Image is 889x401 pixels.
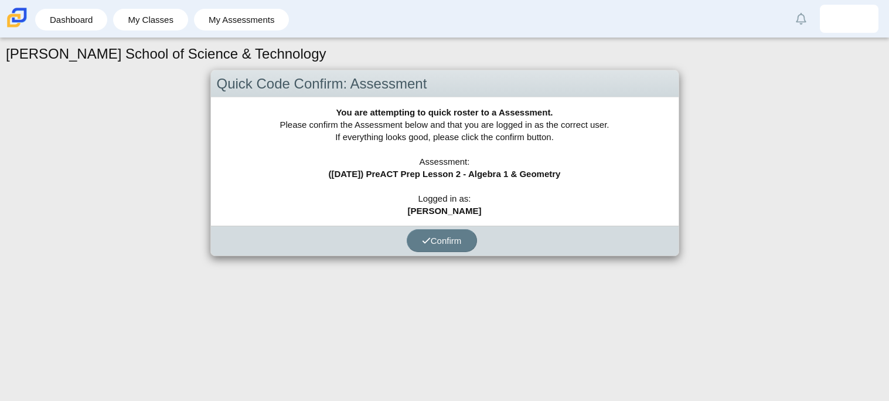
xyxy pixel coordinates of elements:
div: Quick Code Confirm: Assessment [211,70,679,98]
h1: [PERSON_NAME] School of Science & Technology [6,44,326,64]
a: Carmen School of Science & Technology [5,22,29,32]
button: Confirm [407,229,477,252]
a: My Assessments [200,9,284,30]
span: Confirm [422,236,462,246]
b: [PERSON_NAME] [408,206,482,216]
b: You are attempting to quick roster to a Assessment. [336,107,553,117]
img: Carmen School of Science & Technology [5,5,29,30]
a: kayla.baker.Tb0A88 [820,5,878,33]
b: ([DATE]) PreACT Prep Lesson 2 - Algebra 1 & Geometry [329,169,561,179]
img: kayla.baker.Tb0A88 [840,9,859,28]
a: Dashboard [41,9,101,30]
a: Alerts [788,6,814,32]
a: My Classes [119,9,182,30]
div: Please confirm the Assessment below and that you are logged in as the correct user. If everything... [211,97,679,226]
